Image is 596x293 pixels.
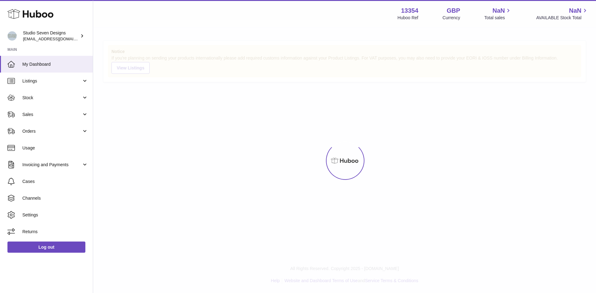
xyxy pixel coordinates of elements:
[22,229,88,235] span: Returns
[22,179,88,184] span: Cases
[22,112,82,118] span: Sales
[7,242,85,253] a: Log out
[22,195,88,201] span: Channels
[23,36,91,41] span: [EMAIL_ADDRESS][DOMAIN_NAME]
[22,95,82,101] span: Stock
[536,15,589,21] span: AVAILABLE Stock Total
[447,7,460,15] strong: GBP
[484,7,512,21] a: NaN Total sales
[443,15,460,21] div: Currency
[484,15,512,21] span: Total sales
[22,61,88,67] span: My Dashboard
[23,30,79,42] div: Studio Seven Designs
[569,7,581,15] span: NaN
[22,212,88,218] span: Settings
[22,145,88,151] span: Usage
[492,7,505,15] span: NaN
[401,7,418,15] strong: 13354
[7,31,17,41] img: contact.studiosevendesigns@gmail.com
[22,162,82,168] span: Invoicing and Payments
[536,7,589,21] a: NaN AVAILABLE Stock Total
[22,78,82,84] span: Listings
[22,128,82,134] span: Orders
[398,15,418,21] div: Huboo Ref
